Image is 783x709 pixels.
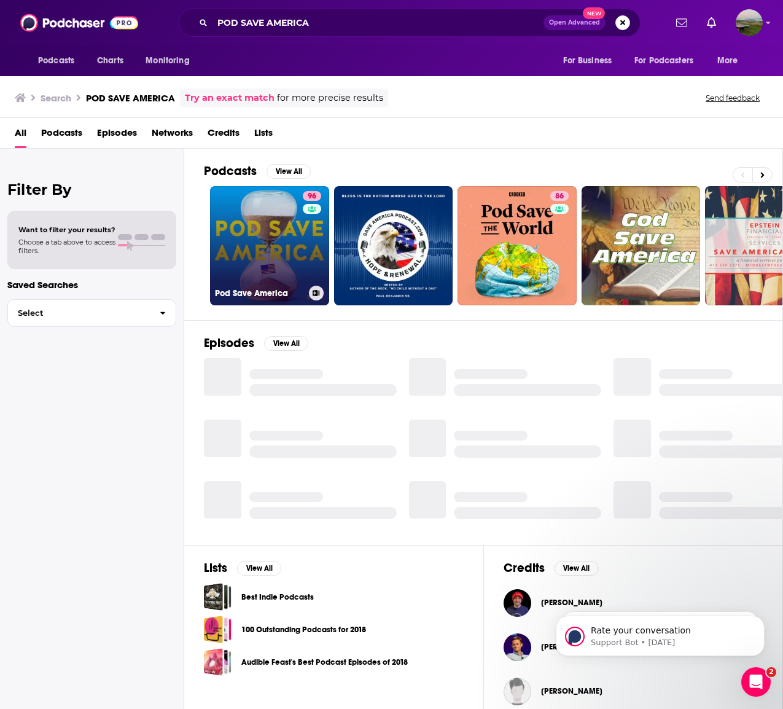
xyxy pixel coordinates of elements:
[541,686,602,696] a: Corinne Gilliard
[264,336,308,351] button: View All
[241,590,314,604] a: Best Indie Podcasts
[97,52,123,69] span: Charts
[210,186,329,305] a: 96Pod Save America
[137,49,205,72] button: open menu
[41,92,71,104] h3: Search
[267,164,311,179] button: View All
[18,225,115,234] span: Want to filter your results?
[204,163,257,179] h2: Podcasts
[504,627,763,667] button: Tommy VietorTommy Vietor
[204,560,227,576] h2: Lists
[626,49,711,72] button: open menu
[8,309,150,317] span: Select
[504,589,531,617] img: Michael Martinez
[185,91,275,105] a: Try an exact match
[146,52,189,69] span: Monitoring
[277,91,383,105] span: for more precise results
[204,335,254,351] h2: Episodes
[208,123,240,148] a: Credits
[702,93,763,103] button: Send feedback
[204,583,232,611] a: Best Indie Podcasts
[563,52,612,69] span: For Business
[308,190,316,203] span: 96
[215,288,304,299] h3: Pod Save America
[709,49,754,72] button: open menu
[543,15,606,30] button: Open AdvancedNew
[555,49,627,72] button: open menu
[555,190,564,203] span: 86
[29,49,90,72] button: open menu
[504,560,599,576] a: CreditsView All
[504,633,531,661] img: Tommy Vietor
[583,7,605,19] span: New
[671,12,692,33] a: Show notifications dropdown
[212,13,543,33] input: Search podcasts, credits, & more...
[504,583,763,622] button: Michael MartinezMichael Martinez
[7,181,176,198] h2: Filter By
[89,49,131,72] a: Charts
[204,335,308,351] a: EpisodesView All
[537,590,783,676] iframe: Intercom notifications message
[20,11,138,34] img: Podchaser - Follow, Share and Rate Podcasts
[15,123,26,148] a: All
[555,561,599,576] button: View All
[741,667,771,697] iframe: Intercom live chat
[717,52,738,69] span: More
[241,656,408,669] a: Audible Feast's Best Podcast Episodes of 2018
[86,92,175,104] h3: POD SAVE AMERICA
[7,299,176,327] button: Select
[254,123,273,148] a: Lists
[179,9,641,37] div: Search podcasts, credits, & more...
[550,191,569,201] a: 86
[241,623,366,637] a: 100 Outstanding Podcasts for 2018
[41,123,82,148] a: Podcasts
[38,52,74,69] span: Podcasts
[204,163,311,179] a: PodcastsView All
[204,648,232,676] a: Audible Feast's Best Podcast Episodes of 2018
[634,52,693,69] span: For Podcasters
[18,238,115,255] span: Choose a tab above to access filters.
[458,186,577,305] a: 86
[504,560,545,576] h2: Credits
[766,667,776,677] span: 2
[7,279,176,291] p: Saved Searches
[549,20,600,26] span: Open Advanced
[97,123,137,148] a: Episodes
[702,12,721,33] a: Show notifications dropdown
[504,678,531,705] img: Corinne Gilliard
[237,561,281,576] button: View All
[541,686,602,696] span: [PERSON_NAME]
[152,123,193,148] a: Networks
[736,9,763,36] button: Show profile menu
[204,560,281,576] a: ListsView All
[736,9,763,36] img: User Profile
[303,191,321,201] a: 96
[204,616,232,643] a: 100 Outstanding Podcasts for 2018
[736,9,763,36] span: Logged in as hlrobbins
